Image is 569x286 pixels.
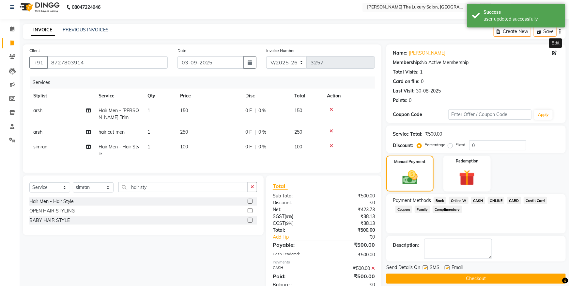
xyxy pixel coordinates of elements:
span: Bank [434,197,446,204]
th: Service [95,89,144,103]
span: SMS [430,264,439,272]
span: CGST [273,220,285,226]
div: 0 [409,97,411,104]
div: Discount: [268,199,324,206]
span: Total [273,183,288,190]
div: Paid: [268,272,324,280]
div: Sub Total: [268,193,324,199]
span: arsh [33,108,42,113]
span: 9% [286,221,292,226]
span: Online W [449,197,469,204]
span: CASH [471,197,485,204]
div: Points: [393,97,408,104]
label: Redemption [456,158,478,164]
div: Service Total: [393,131,423,138]
div: Card on file: [393,78,420,85]
div: Edit [549,38,562,48]
div: Coupon Code [393,111,448,118]
span: hair cut men [99,129,125,135]
div: ₹38.13 [324,213,380,220]
div: user updated successfully [484,16,560,23]
label: Percentage [424,142,445,148]
div: ₹0 [333,234,380,241]
label: Date [177,48,186,54]
a: Add Tip [268,234,333,241]
div: Hair Men - Hair Style [29,198,74,205]
button: Checkout [386,274,566,284]
span: 100 [180,144,188,150]
span: Family [415,206,430,213]
div: ( ) [268,220,324,227]
span: 0 % [258,143,266,150]
span: ONLINE [488,197,505,204]
div: Payable: [268,241,324,249]
span: | [254,143,256,150]
a: [PERSON_NAME] [409,50,445,57]
div: Success [484,9,560,16]
div: No Active Membership [393,59,559,66]
span: 0 F [245,129,252,136]
span: 100 [294,144,302,150]
span: 0 % [258,129,266,136]
span: Payment Methods [393,197,431,204]
span: 1 [147,129,150,135]
input: Search or Scan [118,182,248,192]
div: ₹500.00 [324,265,380,272]
span: 1 [147,144,150,150]
th: Price [176,89,241,103]
span: Hair Men - Hair Style [99,144,139,157]
label: Invoice Number [266,48,295,54]
div: Total: [268,227,324,234]
span: 250 [294,129,302,135]
img: _gift.svg [454,168,480,188]
div: Discount: [393,142,413,149]
span: simran [33,144,47,150]
th: Qty [144,89,176,103]
a: PREVIOUS INVOICES [63,27,109,33]
span: 250 [180,129,188,135]
div: ₹500.00 [324,251,380,258]
span: | [254,107,256,114]
span: 1 [147,108,150,113]
label: Manual Payment [394,159,426,165]
th: Stylist [29,89,95,103]
div: Services [30,76,380,89]
div: ₹500.00 [324,193,380,199]
span: 0 F [245,143,252,150]
div: Last Visit: [393,88,415,94]
span: 150 [294,108,302,113]
input: Search by Name/Mobile/Email/Code [47,56,168,69]
div: ₹500.00 [425,131,442,138]
div: Membership: [393,59,421,66]
div: ₹38.13 [324,220,380,227]
div: ₹0 [324,199,380,206]
div: BABY HAIR STYLE [29,217,70,224]
div: ( ) [268,213,324,220]
div: Payments [273,260,375,265]
img: _cash.svg [398,169,423,186]
span: Email [452,264,463,272]
span: 9% [286,214,292,219]
div: Total Visits: [393,69,419,76]
span: 0 F [245,107,252,114]
button: Save [534,26,557,37]
a: INVOICE [31,24,55,36]
div: 0 [421,78,423,85]
input: Enter Offer / Coupon Code [448,109,531,120]
div: Net: [268,206,324,213]
span: Hair Men - [PERSON_NAME] Trim [99,108,139,120]
button: +91 [29,56,48,69]
div: Cash Tendered: [268,251,324,258]
span: arsh [33,129,42,135]
div: Name: [393,50,408,57]
button: Apply [534,110,553,120]
label: Client [29,48,40,54]
span: | [254,129,256,136]
div: Description: [393,242,419,249]
div: ₹500.00 [324,241,380,249]
div: 1 [420,69,423,76]
span: 150 [180,108,188,113]
button: Create New [494,26,531,37]
span: Coupon [395,206,412,213]
th: Disc [241,89,290,103]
